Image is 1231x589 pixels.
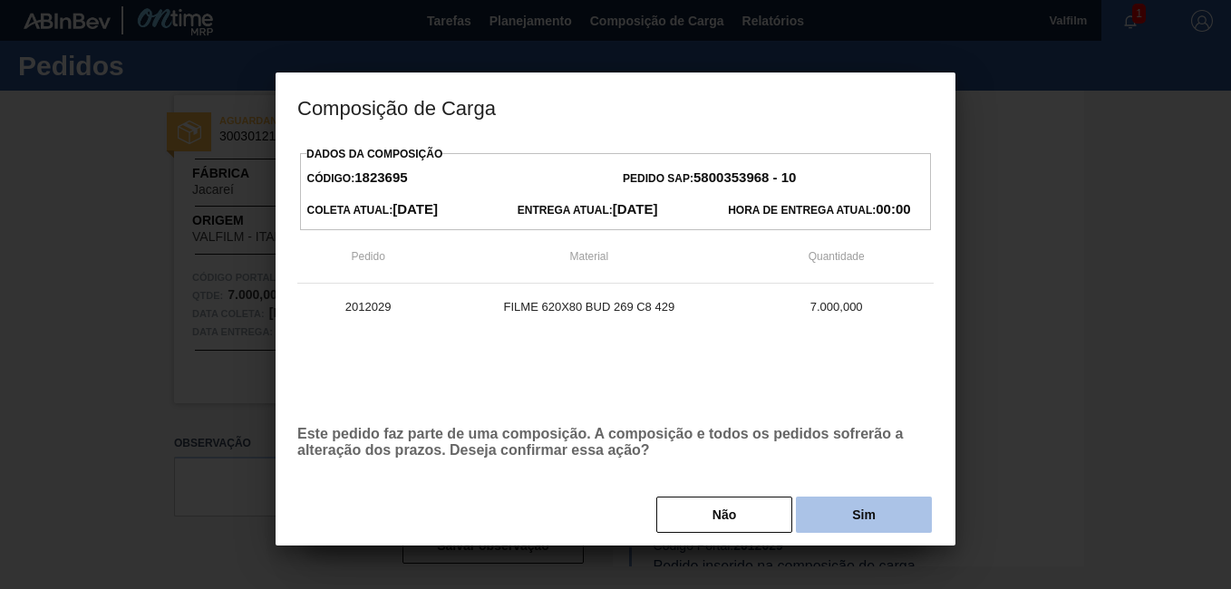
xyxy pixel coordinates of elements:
span: Pedido [351,250,384,263]
h3: Composição de Carga [276,72,955,141]
span: Entrega Atual: [518,204,658,217]
span: Código: [307,172,408,185]
span: Pedido SAP: [623,172,796,185]
strong: 1823695 [354,169,407,185]
strong: 5800353968 - 10 [693,169,796,185]
strong: 00:00 [876,201,910,217]
td: 7.000,000 [739,284,934,329]
td: 2012029 [297,284,439,329]
strong: [DATE] [393,201,438,217]
span: Material [570,250,609,263]
p: Este pedido faz parte de uma composição. A composição e todos os pedidos sofrerão a alteração dos... [297,426,934,459]
strong: [DATE] [613,201,658,217]
span: Quantidade [809,250,865,263]
label: Dados da Composição [306,148,442,160]
span: Hora de Entrega Atual: [728,204,910,217]
span: Coleta Atual: [307,204,438,217]
button: Não [656,497,792,533]
td: FILME 620X80 BUD 269 C8 429 [439,284,739,329]
button: Sim [796,497,932,533]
